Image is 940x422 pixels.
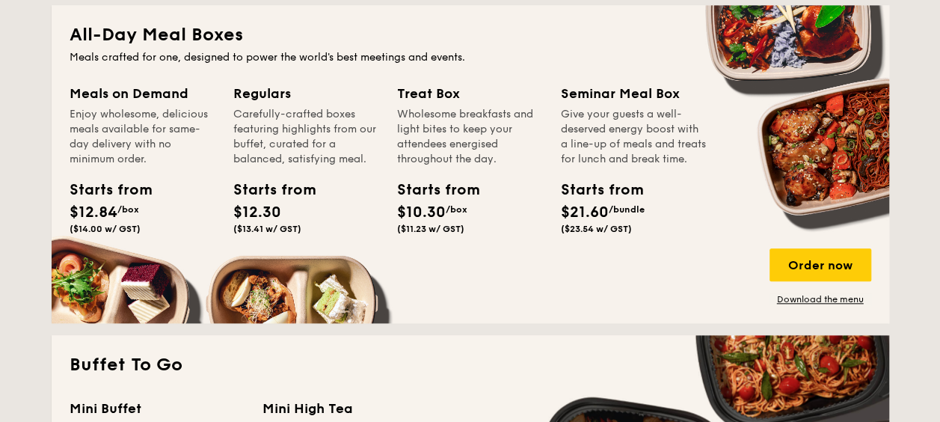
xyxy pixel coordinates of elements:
[117,204,139,215] span: /box
[561,204,609,221] span: $21.60
[397,107,543,167] div: Wholesome breakfasts and light bites to keep your attendees energised throughout the day.
[397,179,464,201] div: Starts from
[397,83,543,104] div: Treat Box
[397,204,446,221] span: $10.30
[561,224,632,234] span: ($23.54 w/ GST)
[262,398,437,419] div: Mini High Tea
[561,179,628,201] div: Starts from
[70,204,117,221] span: $12.84
[233,83,379,104] div: Regulars
[70,50,871,65] div: Meals crafted for one, designed to power the world's best meetings and events.
[70,353,871,377] h2: Buffet To Go
[769,248,871,281] div: Order now
[70,398,245,419] div: Mini Buffet
[233,107,379,167] div: Carefully-crafted boxes featuring highlights from our buffet, curated for a balanced, satisfying ...
[70,107,215,167] div: Enjoy wholesome, delicious meals available for same-day delivery with no minimum order.
[769,293,871,305] a: Download the menu
[233,179,301,201] div: Starts from
[233,204,281,221] span: $12.30
[70,224,141,234] span: ($14.00 w/ GST)
[70,83,215,104] div: Meals on Demand
[561,83,707,104] div: Seminar Meal Box
[446,204,467,215] span: /box
[609,204,645,215] span: /bundle
[561,107,707,167] div: Give your guests a well-deserved energy boost with a line-up of meals and treats for lunch and br...
[70,179,137,201] div: Starts from
[397,224,464,234] span: ($11.23 w/ GST)
[233,224,301,234] span: ($13.41 w/ GST)
[70,23,871,47] h2: All-Day Meal Boxes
